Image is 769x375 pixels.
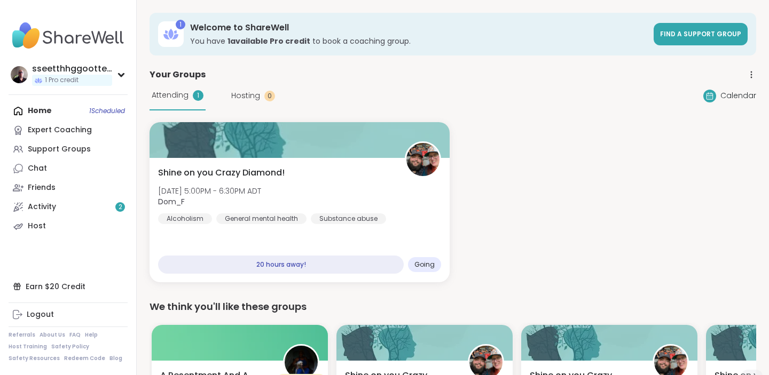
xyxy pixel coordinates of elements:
[28,202,56,212] div: Activity
[28,125,92,135] div: Expert Coaching
[85,331,98,339] a: Help
[150,68,206,81] span: Your Groups
[158,256,404,274] div: 20 hours away!
[264,91,275,101] div: 0
[69,331,81,339] a: FAQ
[9,343,47,350] a: Host Training
[32,63,112,75] div: sseetthhggootteell
[190,36,647,46] h3: You have to book a coaching group.
[28,221,46,232] div: Host
[9,277,128,296] div: Earn $20 Credit
[9,121,128,140] a: Expert Coaching
[51,343,89,350] a: Safety Policy
[9,140,128,159] a: Support Groups
[227,36,310,46] b: 1 available Pro credit
[28,163,47,174] div: Chat
[176,20,185,29] div: 1
[654,23,748,45] a: Find a support group
[9,178,128,197] a: Friends
[406,143,440,176] img: Dom_F
[109,355,122,362] a: Blog
[660,29,741,38] span: Find a support group
[9,159,128,178] a: Chat
[28,182,56,193] div: Friends
[28,144,91,155] div: Support Groups
[27,309,54,320] div: Logout
[11,66,28,83] img: sseetthhggootteell
[9,305,128,324] a: Logout
[193,90,203,101] div: 1
[158,213,212,224] div: Alcoholism
[9,355,60,362] a: Safety Resources
[152,90,189,101] span: Attending
[231,90,260,101] span: Hosting
[9,331,35,339] a: Referrals
[720,90,756,101] span: Calendar
[414,260,435,269] span: Going
[150,299,756,314] div: We think you'll like these groups
[9,17,128,54] img: ShareWell Nav Logo
[64,355,105,362] a: Redeem Code
[216,213,307,224] div: General mental health
[158,196,185,207] b: Dom_F
[40,331,65,339] a: About Us
[45,76,79,85] span: 1 Pro credit
[9,197,128,217] a: Activity2
[190,22,647,34] h3: Welcome to ShareWell
[9,217,128,236] a: Host
[158,166,285,179] span: Shine on you Crazy Diamond!
[119,203,122,212] span: 2
[158,186,261,196] span: [DATE] 5:00PM - 6:30PM ADT
[311,213,386,224] div: Substance abuse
